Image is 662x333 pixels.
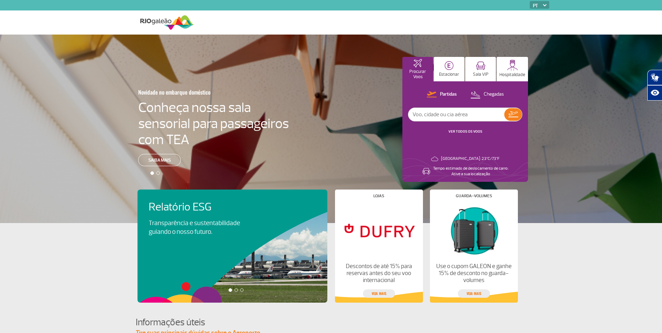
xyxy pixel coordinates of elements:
a: VER TODOS OS VOOS [448,129,482,134]
p: Procurar Voos [406,69,430,80]
h4: Relatório ESG [149,201,260,214]
button: Estacionar [434,57,464,81]
img: vipRoom.svg [476,61,485,70]
img: Lojas [341,203,417,257]
p: Use o cupom GALEON e ganhe 15% de desconto no guarda-volumes [436,263,512,284]
button: Chegadas [468,90,506,99]
p: [GEOGRAPHIC_DATA]: 23°C/73°F [441,156,499,162]
button: Sala VIP [465,57,496,81]
p: Partidas [440,91,457,98]
h3: Novidade no embarque doméstico [138,85,255,99]
p: Estacionar [439,72,459,77]
img: airplaneHomeActive.svg [414,59,422,67]
div: Plugin de acessibilidade da Hand Talk. [647,70,662,101]
p: Sala VIP [473,72,489,77]
h4: Guarda-volumes [456,194,492,198]
h4: Informações úteis [136,316,527,329]
button: Hospitalidade [497,57,528,81]
a: Saiba mais [138,154,181,166]
p: Tempo estimado de deslocamento de carro: Ative a sua localização [433,166,508,177]
p: Descontos de até 15% para reservas antes do seu voo internacional [341,263,417,284]
a: Relatório ESGTransparência e sustentabilidade guiando o nosso futuro. [149,201,316,236]
p: Hospitalidade [499,72,525,77]
button: Abrir tradutor de língua de sinais. [647,70,662,85]
img: carParkingHome.svg [445,61,454,70]
a: veja mais [363,289,395,298]
h4: Lojas [373,194,384,198]
img: Guarda-volumes [436,203,512,257]
p: Chegadas [484,91,504,98]
button: Abrir recursos assistivos. [647,85,662,101]
img: hospitality.svg [507,60,518,71]
p: Transparência e sustentabilidade guiando o nosso futuro. [149,219,248,236]
h4: Conheça nossa sala sensorial para passageiros com TEA [138,99,289,148]
a: veja mais [458,289,490,298]
input: Voo, cidade ou cia aérea [408,108,504,121]
button: VER TODOS OS VOOS [446,129,484,134]
button: Partidas [425,90,459,99]
button: Procurar Voos [402,57,433,81]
